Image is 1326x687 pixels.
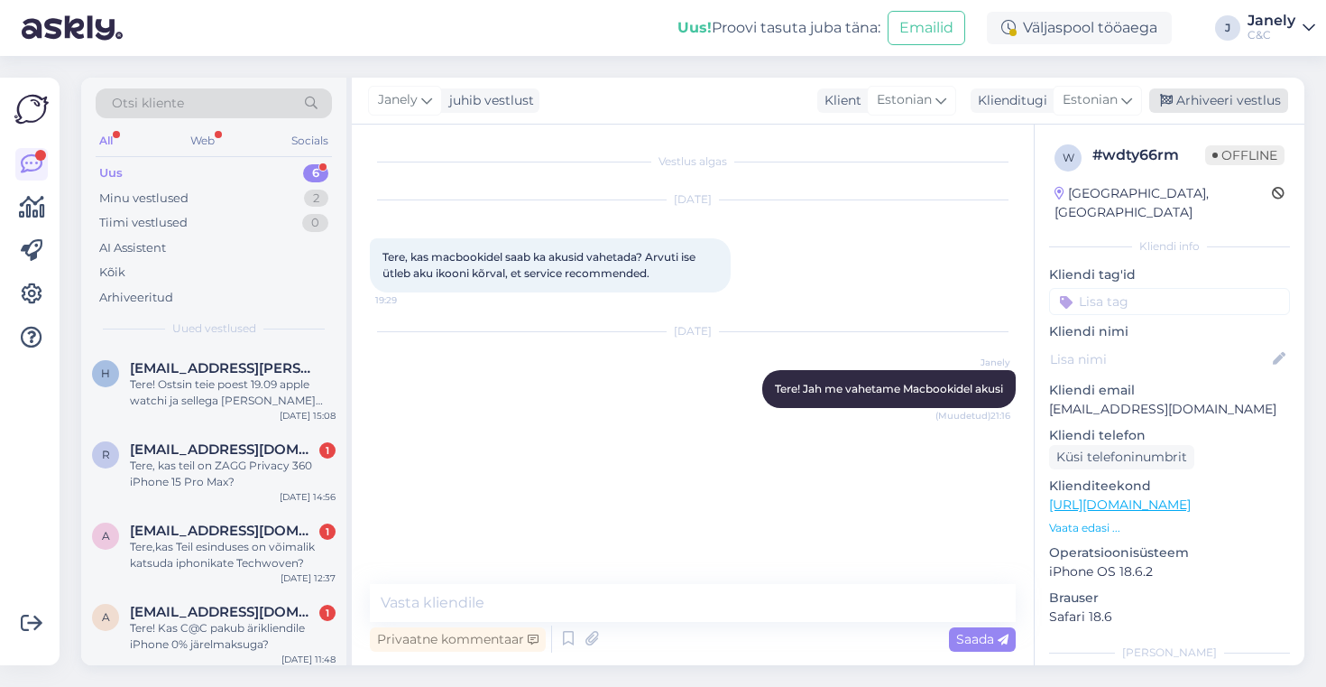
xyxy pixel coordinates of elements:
div: AI Assistent [99,239,166,257]
div: Tere! Kas C@C pakub ärikliendile iPhone 0% järelmaksuga? [130,620,336,653]
div: [PERSON_NAME] [1049,645,1290,661]
div: Privaatne kommentaar [370,627,546,652]
div: [DATE] 12:37 [281,571,336,585]
div: Tere! Ostsin teie poest 19.09 apple watchi ja sellega [PERSON_NAME] uue [PERSON_NAME] rihma, [PER... [130,376,336,409]
div: 6 [303,164,328,182]
a: JanelyC&C [1248,14,1315,42]
span: Estonian [877,90,932,110]
input: Lisa tag [1049,288,1290,315]
span: Offline [1205,145,1285,165]
div: [DATE] 14:56 [280,490,336,504]
span: Janely [943,356,1010,369]
div: Tiimi vestlused [99,214,188,232]
span: riina.kanarbik@gmail.com [130,441,318,458]
p: Kliendi telefon [1049,426,1290,445]
p: Operatsioonisüsteem [1049,543,1290,562]
span: a.grahovskaja@mail.ru [130,523,318,539]
div: Socials [288,129,332,153]
input: Lisa nimi [1050,349,1269,369]
p: [EMAIL_ADDRESS][DOMAIN_NAME] [1049,400,1290,419]
div: 0 [302,214,328,232]
span: r [102,448,110,461]
div: 2 [304,190,328,208]
div: All [96,129,116,153]
div: Küsi telefoninumbrit [1049,445,1194,469]
div: Tere,kas Teil esinduses on võimalik katsuda iphonikate Techwoven? [130,539,336,571]
div: [DATE] 11:48 [281,653,336,666]
div: [DATE] [370,323,1016,339]
div: Klient [817,91,861,110]
p: Safari 18.6 [1049,608,1290,627]
p: Klienditeekond [1049,477,1290,496]
div: J [1215,15,1240,41]
div: Tere, kas teil on ZAGG Privacy 360 iPhone 15 Pro Max? [130,458,336,490]
div: Kliendi info [1049,238,1290,255]
div: Proovi tasuta juba täna: [677,17,880,39]
div: Uus [99,164,123,182]
p: Vaata edasi ... [1049,520,1290,536]
span: (Muudetud) 21:16 [935,409,1010,422]
div: Väljaspool tööaega [987,12,1172,44]
b: Uus! [677,19,712,36]
img: Askly Logo [14,92,49,126]
div: Arhiveeri vestlus [1149,88,1288,113]
span: hans.kirt@gmail.com [130,360,318,376]
div: 1 [319,605,336,621]
span: a [102,610,110,624]
span: a [102,529,110,543]
div: Web [187,129,218,153]
span: Saada [956,631,1008,647]
span: Otsi kliente [112,94,184,113]
span: Tere! Jah me vahetame Macbookidel akusi [775,382,1003,395]
p: Kliendi nimi [1049,322,1290,341]
div: [DATE] [370,191,1016,208]
div: [DATE] 15:08 [280,409,336,422]
div: Minu vestlused [99,190,189,208]
div: [GEOGRAPHIC_DATA], [GEOGRAPHIC_DATA] [1054,184,1272,222]
div: # wdty66rm [1092,144,1205,166]
div: C&C [1248,28,1295,42]
span: 19:29 [375,293,443,307]
p: iPhone OS 18.6.2 [1049,562,1290,581]
span: Janely [378,90,418,110]
p: Kliendi email [1049,381,1290,400]
span: h [101,367,110,380]
span: Uued vestlused [172,320,256,337]
div: Vestlus algas [370,153,1016,170]
button: Emailid [888,11,965,45]
p: Brauser [1049,589,1290,608]
div: Janely [1248,14,1295,28]
div: 1 [319,524,336,540]
span: Tere, kas macbookidel saab ka akusid vahetada? Arvuti ise ütleb aku ikooni kõrval, et service rec... [382,250,698,280]
span: w [1063,151,1074,164]
span: Estonian [1063,90,1118,110]
div: Arhiveeritud [99,289,173,307]
a: [URL][DOMAIN_NAME] [1049,497,1191,513]
div: 1 [319,442,336,459]
span: arman.liblik@gmail.com [130,604,318,620]
div: Kõik [99,264,125,282]
div: Klienditugi [971,91,1047,110]
p: Kliendi tag'id [1049,265,1290,284]
div: juhib vestlust [442,91,534,110]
